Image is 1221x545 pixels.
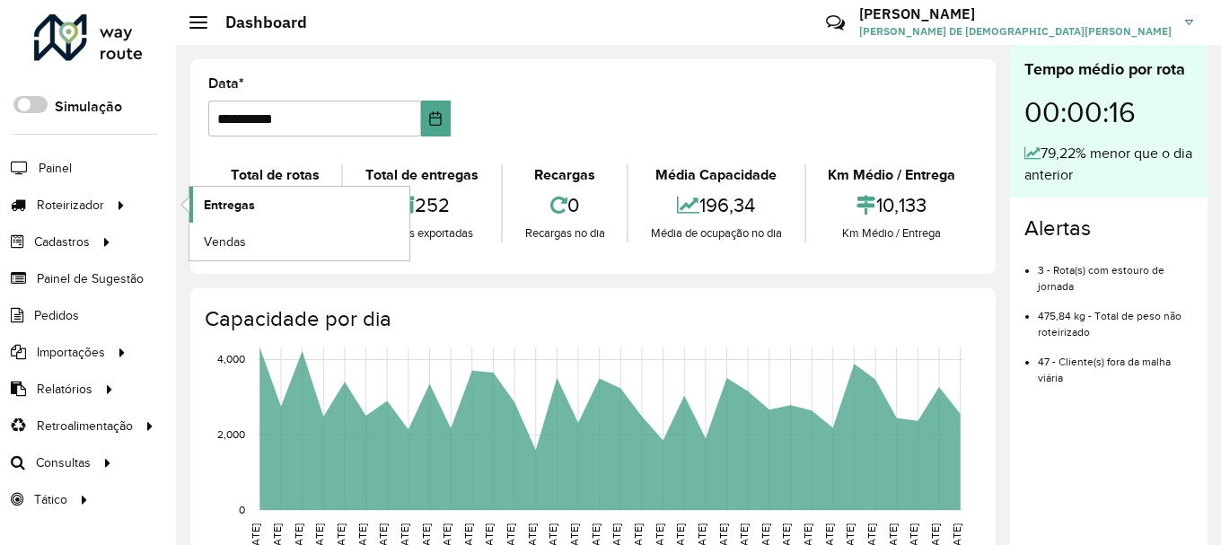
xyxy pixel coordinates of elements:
[55,96,122,118] label: Simulação
[189,224,409,259] a: Vendas
[816,4,855,42] a: Contato Rápido
[37,269,144,288] span: Painel de Sugestão
[36,453,91,472] span: Consultas
[1024,82,1193,143] div: 00:00:16
[217,354,245,365] text: 4,000
[507,186,622,224] div: 0
[39,159,72,178] span: Painel
[34,233,90,251] span: Cadastros
[811,164,973,186] div: Km Médio / Entrega
[37,196,104,215] span: Roteirizador
[507,224,622,242] div: Recargas no dia
[633,164,799,186] div: Média Capacidade
[34,306,79,325] span: Pedidos
[859,5,1172,22] h3: [PERSON_NAME]
[1038,249,1193,294] li: 3 - Rota(s) com estouro de jornada
[633,186,799,224] div: 196,34
[207,13,307,32] h2: Dashboard
[859,23,1172,40] span: [PERSON_NAME] DE [DEMOGRAPHIC_DATA][PERSON_NAME]
[507,164,622,186] div: Recargas
[347,186,496,224] div: 252
[208,73,244,94] label: Data
[1038,294,1193,340] li: 475,84 kg - Total de peso não roteirizado
[347,224,496,242] div: Entregas exportadas
[1038,340,1193,386] li: 47 - Cliente(s) fora da malha viária
[213,164,337,186] div: Total de rotas
[189,187,409,223] a: Entregas
[204,196,255,215] span: Entregas
[811,186,973,224] div: 10,133
[217,428,245,440] text: 2,000
[633,224,799,242] div: Média de ocupação no dia
[1024,143,1193,186] div: 79,22% menor que o dia anterior
[347,164,496,186] div: Total de entregas
[421,101,451,136] button: Choose Date
[37,417,133,435] span: Retroalimentação
[811,224,973,242] div: Km Médio / Entrega
[205,306,978,332] h4: Capacidade por dia
[1024,57,1193,82] div: Tempo médio por rota
[37,343,105,362] span: Importações
[239,504,245,515] text: 0
[1024,215,1193,242] h4: Alertas
[37,380,92,399] span: Relatórios
[204,233,246,251] span: Vendas
[34,490,67,509] span: Tático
